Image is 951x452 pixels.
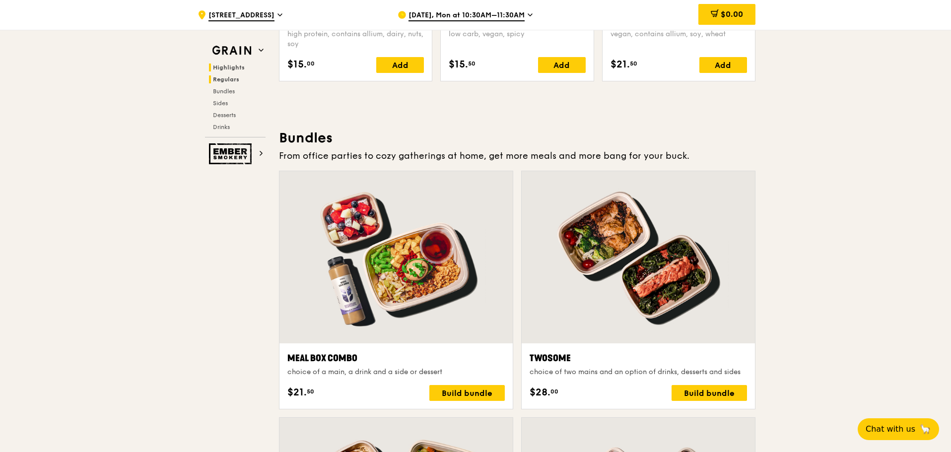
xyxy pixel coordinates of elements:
div: Add [376,57,424,73]
span: 50 [630,60,637,67]
div: From office parties to cozy gatherings at home, get more meals and more bang for your buck. [279,149,755,163]
div: Build bundle [429,385,505,401]
div: Meal Box Combo [287,351,505,365]
div: choice of two mains and an option of drinks, desserts and sides [530,367,747,377]
span: $15. [287,57,307,72]
span: 00 [307,60,315,67]
div: Add [538,57,586,73]
div: high protein, contains allium, dairy, nuts, soy [287,29,424,49]
button: Chat with us🦙 [858,418,939,440]
span: $28. [530,385,550,400]
div: vegan, contains allium, soy, wheat [611,29,747,49]
div: Twosome [530,351,747,365]
span: $15. [449,57,468,72]
img: Ember Smokery web logo [209,143,255,164]
span: Chat with us [866,423,915,435]
img: Grain web logo [209,42,255,60]
span: 50 [307,387,314,395]
span: [DATE], Mon at 10:30AM–11:30AM [408,10,525,21]
span: [STREET_ADDRESS] [208,10,274,21]
div: choice of a main, a drink and a side or dessert [287,367,505,377]
h3: Bundles [279,129,755,147]
span: $21. [287,385,307,400]
span: Drinks [213,124,230,130]
span: 🦙 [919,423,931,435]
div: Add [699,57,747,73]
span: 00 [550,387,558,395]
span: $21. [611,57,630,72]
span: $0.00 [721,9,743,19]
span: Sides [213,100,228,107]
div: low carb, vegan, spicy [449,29,585,49]
span: Bundles [213,88,235,95]
div: Build bundle [672,385,747,401]
span: 50 [468,60,475,67]
span: Regulars [213,76,239,83]
span: Highlights [213,64,245,71]
span: Desserts [213,112,236,119]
